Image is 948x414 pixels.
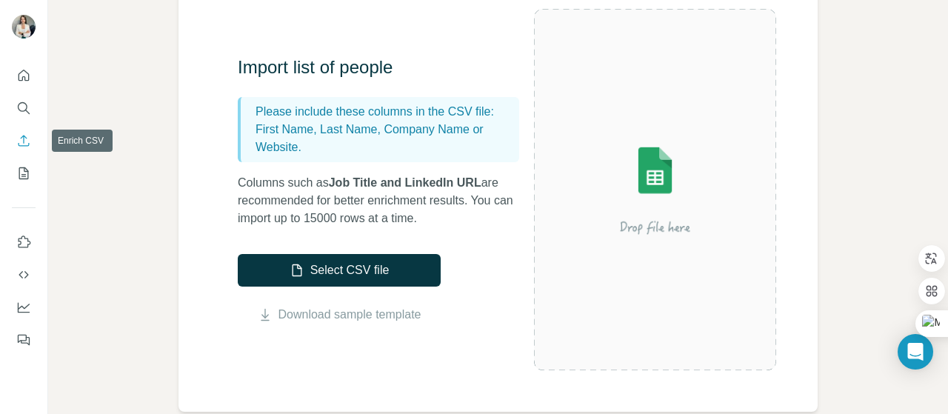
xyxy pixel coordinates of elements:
[12,15,36,39] img: Avatar
[534,109,776,270] img: Surfe Illustration - Drop file here or select below
[256,103,513,121] p: Please include these columns in the CSV file:
[12,127,36,154] button: Enrich CSV
[12,229,36,256] button: Use Surfe on LinkedIn
[278,306,421,324] a: Download sample template
[12,327,36,353] button: Feedback
[12,294,36,321] button: Dashboard
[238,174,534,227] p: Columns such as are recommended for better enrichment results. You can import up to 15000 rows at...
[329,176,481,189] span: Job Title and LinkedIn URL
[12,160,36,187] button: My lists
[238,306,441,324] button: Download sample template
[12,261,36,288] button: Use Surfe API
[238,254,441,287] button: Select CSV file
[898,334,933,370] div: Open Intercom Messenger
[12,95,36,121] button: Search
[12,62,36,89] button: Quick start
[256,121,513,156] p: First Name, Last Name, Company Name or Website.
[238,56,534,79] h3: Import list of people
